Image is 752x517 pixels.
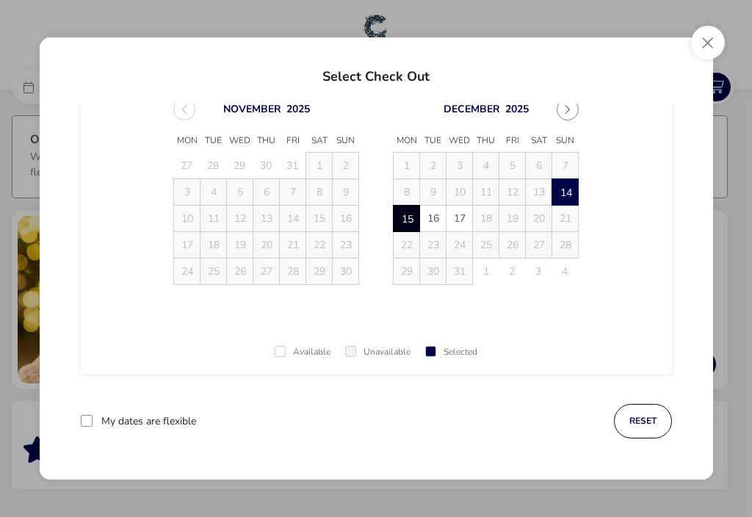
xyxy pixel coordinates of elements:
td: 17 [446,206,473,232]
td: 28 [280,258,306,285]
h2: Select Check Out [51,52,701,95]
td: 24 [446,232,473,258]
div: Unavailable [345,347,411,357]
span: Tue [420,130,446,152]
td: 27 [174,153,200,179]
td: 13 [526,179,552,206]
span: Wed [227,130,253,152]
label: My dates are flexible [101,416,196,427]
span: 14 [553,180,579,206]
td: 19 [499,206,526,232]
td: 30 [253,153,280,179]
td: 30 [333,258,359,285]
td: 3 [526,258,552,285]
td: 9 [420,179,446,206]
td: 5 [499,153,526,179]
td: 21 [280,232,306,258]
td: 31 [280,153,306,179]
td: 14 [280,206,306,232]
td: 6 [253,179,280,206]
td: 1 [394,153,420,179]
td: 2 [499,258,526,285]
button: Next Month [557,98,579,120]
td: 9 [333,179,359,206]
span: Mon [394,130,420,152]
td: 11 [473,179,499,206]
td: 21 [552,206,579,232]
td: 31 [446,258,473,285]
div: Selected [425,347,477,357]
td: 5 [227,179,253,206]
td: 16 [333,206,359,232]
span: Tue [200,130,227,152]
td: 28 [552,232,579,258]
td: 27 [253,258,280,285]
td: 8 [306,179,333,206]
span: Fri [280,130,306,152]
td: 29 [227,153,253,179]
td: 29 [306,258,333,285]
span: Thu [253,130,280,152]
span: Wed [446,130,473,152]
td: 13 [253,206,280,232]
td: 18 [473,206,499,232]
td: 3 [446,153,473,179]
td: 23 [420,232,446,258]
td: 20 [526,206,552,232]
td: 15 [394,206,420,232]
td: 19 [227,232,253,258]
td: 7 [280,179,306,206]
button: Choose Year [286,102,310,116]
td: 22 [306,232,333,258]
span: 16 [420,206,446,231]
td: 3 [174,179,200,206]
td: 14 [552,179,579,206]
button: Close [691,26,725,59]
td: 26 [227,258,253,285]
td: 4 [552,258,579,285]
td: 24 [174,258,200,285]
td: 20 [253,232,280,258]
span: Sun [333,130,359,152]
span: Sat [306,130,333,152]
td: 2 [420,153,446,179]
td: 4 [200,179,227,206]
td: 27 [526,232,552,258]
td: 1 [473,258,499,285]
span: Thu [473,130,499,152]
td: 25 [200,258,227,285]
td: 18 [200,232,227,258]
td: 29 [394,258,420,285]
span: 15 [394,206,420,232]
span: Fri [499,130,526,152]
button: reset [614,404,672,438]
td: 16 [420,206,446,232]
td: 2 [333,153,359,179]
button: Choose Month [444,102,500,116]
td: 23 [333,232,359,258]
td: 26 [499,232,526,258]
span: Sat [526,130,552,152]
td: 4 [473,153,499,179]
td: 22 [394,232,420,258]
td: 7 [552,153,579,179]
td: 6 [526,153,552,179]
td: 30 [420,258,446,285]
td: 12 [227,206,253,232]
td: 12 [499,179,526,206]
td: 1 [306,153,333,179]
div: Available [275,347,330,357]
td: 28 [200,153,227,179]
button: Choose Month [223,102,281,116]
td: 15 [306,206,333,232]
span: Mon [174,130,200,152]
td: 17 [174,232,200,258]
td: 10 [174,206,200,232]
div: Choose Date [160,81,592,303]
span: Sun [552,130,579,152]
td: 11 [200,206,227,232]
td: 8 [394,179,420,206]
td: 10 [446,179,473,206]
button: Choose Year [505,102,529,116]
span: 17 [446,206,472,231]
